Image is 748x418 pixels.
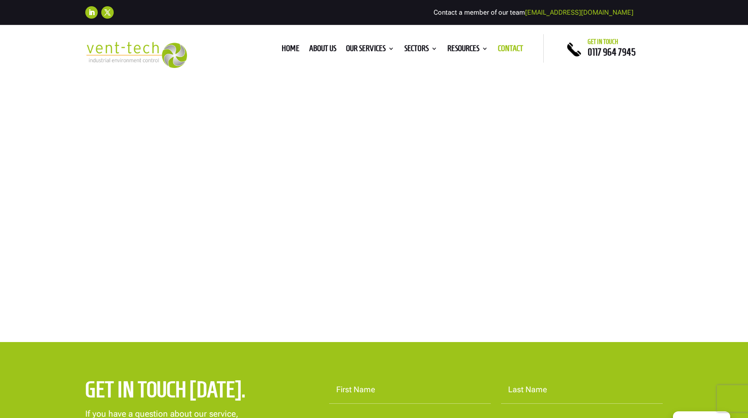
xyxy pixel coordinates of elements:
img: 2023-09-27T08_35_16.549ZVENT-TECH---Clear-background [85,42,187,68]
a: [EMAIL_ADDRESS][DOMAIN_NAME] [525,8,633,16]
a: Home [282,45,299,55]
a: Sectors [404,45,438,55]
input: First Name [329,376,491,404]
a: 0117 964 7945 [588,47,636,57]
a: Follow on X [101,6,114,19]
a: Resources [447,45,488,55]
a: Contact [498,45,523,55]
h2: Get in touch [DATE]. [85,376,271,407]
span: Get in touch [588,38,618,45]
a: Follow on LinkedIn [85,6,98,19]
input: Last Name [501,376,663,404]
a: About us [309,45,336,55]
span: Contact a member of our team [434,8,633,16]
a: Our Services [346,45,394,55]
